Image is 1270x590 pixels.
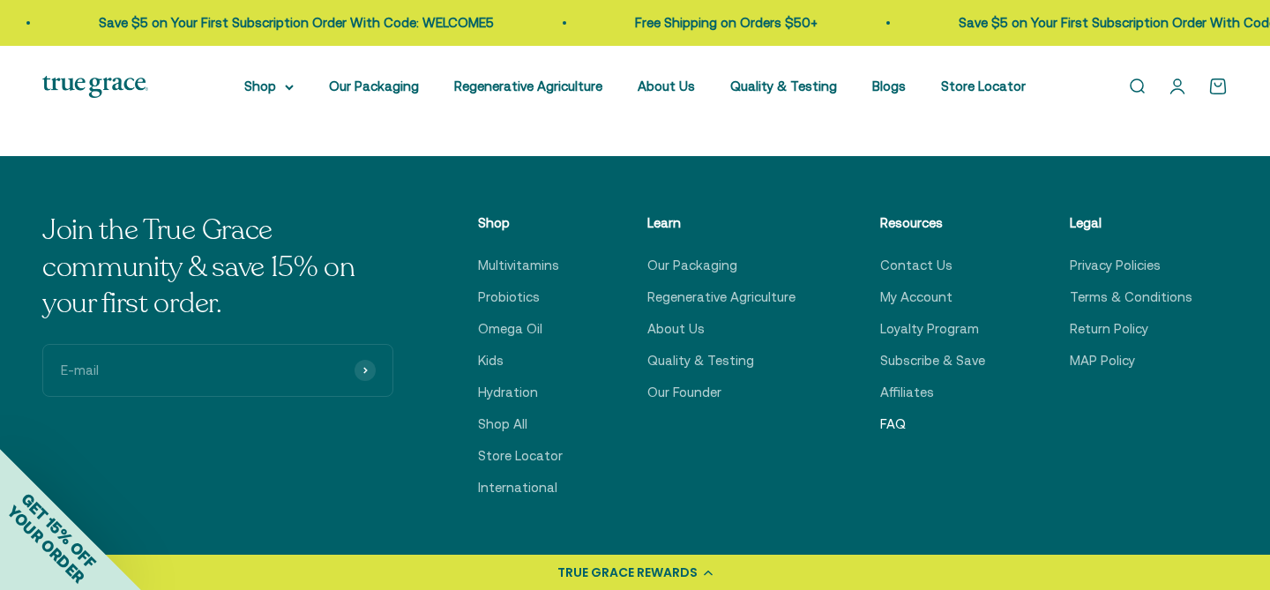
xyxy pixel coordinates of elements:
[478,350,504,371] a: Kids
[647,350,754,371] a: Quality & Testing
[880,287,952,308] a: My Account
[4,502,88,586] span: YOUR ORDER
[454,78,602,93] a: Regenerative Agriculture
[1070,213,1192,234] p: Legal
[880,382,934,403] a: Affiliates
[632,15,815,30] a: Free Shipping on Orders $50+
[730,78,837,93] a: Quality & Testing
[647,287,796,308] a: Regenerative Agriculture
[1070,318,1148,340] a: Return Policy
[880,255,952,276] a: Contact Us
[880,213,985,234] p: Resources
[880,414,906,435] a: FAQ
[478,255,559,276] a: Multivitamins
[880,350,985,371] a: Subscribe & Save
[638,78,695,93] a: About Us
[1070,350,1135,371] a: MAP Policy
[1070,287,1192,308] a: Terms & Conditions
[18,489,100,571] span: GET 15% OFF
[478,213,563,234] p: Shop
[872,78,906,93] a: Blogs
[244,76,294,97] summary: Shop
[42,213,393,323] p: Join the True Grace community & save 15% on your first order.
[647,255,737,276] a: Our Packaging
[96,12,491,34] p: Save $5 on Your First Subscription Order With Code: WELCOME5
[941,78,1026,93] a: Store Locator
[557,564,698,582] div: TRUE GRACE REWARDS
[478,414,527,435] a: Shop All
[478,445,563,467] a: Store Locator
[1070,255,1161,276] a: Privacy Policies
[880,318,979,340] a: Loyalty Program
[478,382,538,403] a: Hydration
[647,213,796,234] p: Learn
[647,318,705,340] a: About Us
[478,477,557,498] a: International
[647,382,721,403] a: Our Founder
[329,78,419,93] a: Our Packaging
[478,318,542,340] a: Omega Oil
[478,287,540,308] a: Probiotics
